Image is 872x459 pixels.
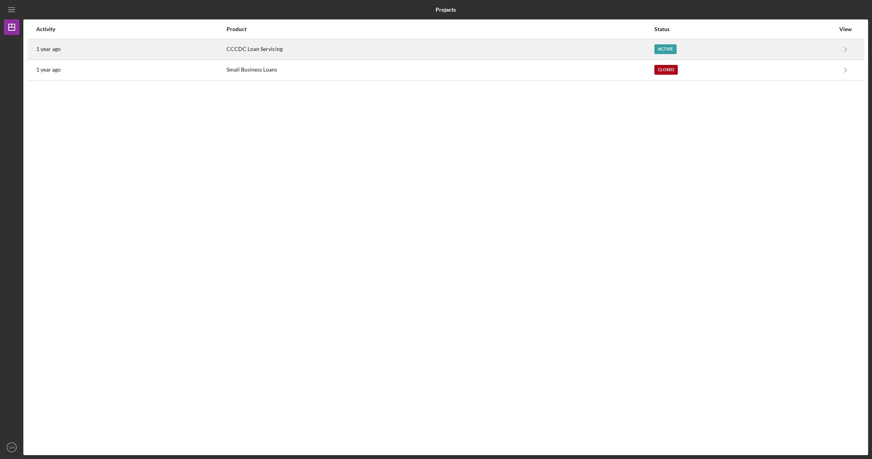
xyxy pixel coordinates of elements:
[227,60,653,80] div: Small Business Loans
[654,26,835,32] div: Status
[36,46,61,52] time: 2024-08-29 15:43
[36,26,226,32] div: Activity
[36,67,61,73] time: 2024-05-07 21:14
[654,44,677,54] div: Active
[227,26,653,32] div: Product
[436,7,456,13] b: Projects
[4,440,19,455] button: DH
[836,26,855,32] div: View
[9,445,14,450] text: DH
[227,40,653,59] div: CCCDC Loan Servicing
[654,65,678,75] div: Closed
